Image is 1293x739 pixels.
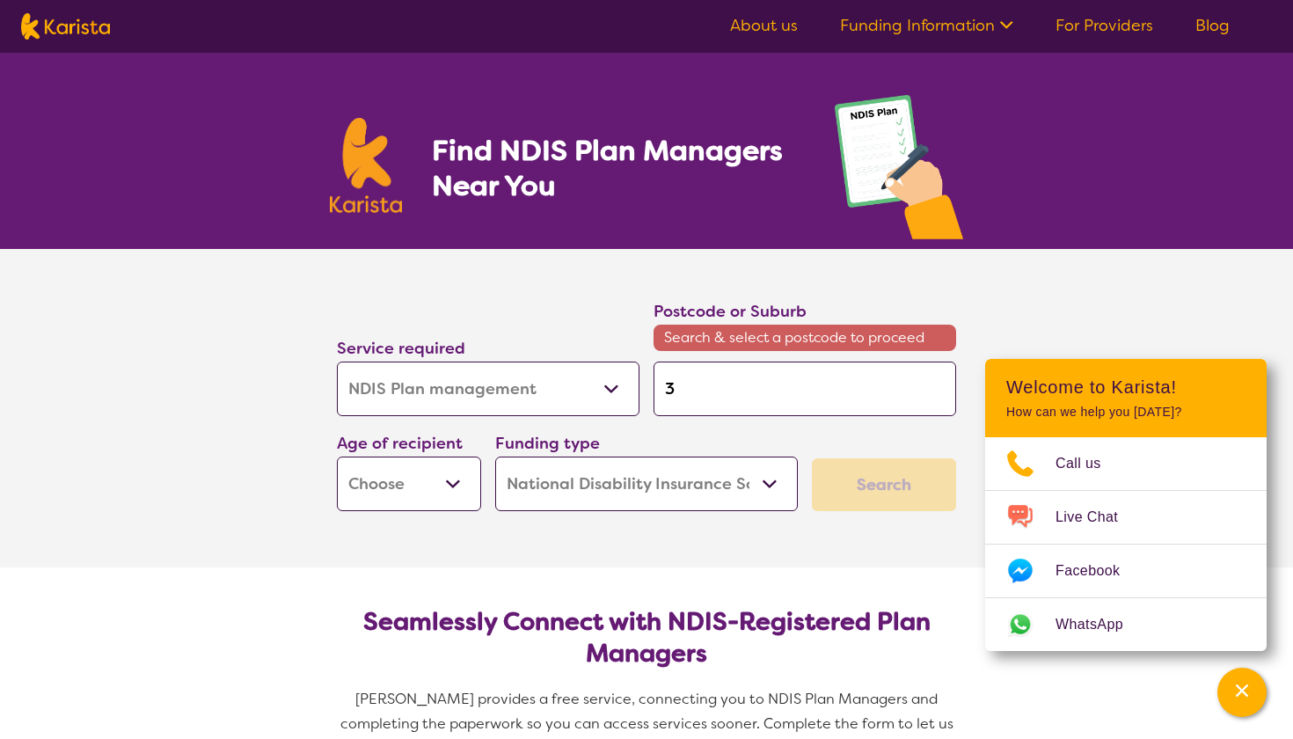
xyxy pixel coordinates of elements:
[495,433,600,454] label: Funding type
[1056,15,1153,36] a: For Providers
[985,437,1267,651] ul: Choose channel
[654,301,807,322] label: Postcode or Suburb
[1006,405,1246,420] p: How can we help you [DATE]?
[1056,558,1141,584] span: Facebook
[654,362,956,416] input: Type
[840,15,1013,36] a: Funding Information
[1056,504,1139,530] span: Live Chat
[654,325,956,351] span: Search & select a postcode to proceed
[330,118,402,213] img: Karista logo
[21,13,110,40] img: Karista logo
[730,15,798,36] a: About us
[337,338,465,359] label: Service required
[835,95,963,249] img: plan-management
[1006,377,1246,398] h2: Welcome to Karista!
[1056,611,1144,638] span: WhatsApp
[351,606,942,669] h2: Seamlessly Connect with NDIS-Registered Plan Managers
[1195,15,1230,36] a: Blog
[985,598,1267,651] a: Web link opens in a new tab.
[1056,450,1122,477] span: Call us
[337,433,463,454] label: Age of recipient
[985,359,1267,651] div: Channel Menu
[432,133,800,203] h1: Find NDIS Plan Managers Near You
[1217,668,1267,717] button: Channel Menu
